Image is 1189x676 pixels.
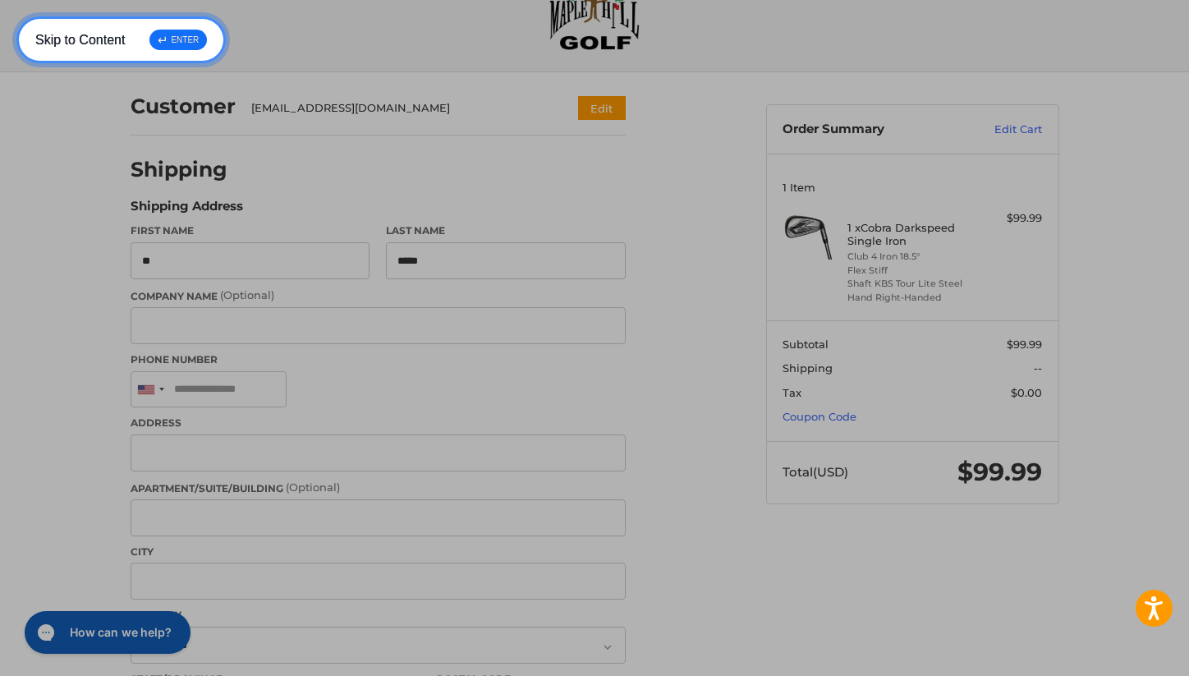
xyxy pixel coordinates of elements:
h2: Customer [131,94,236,119]
iframe: Google Customer Reviews [1054,632,1189,676]
h4: 1 x Cobra Darkspeed Single Iron [847,221,973,248]
small: (Optional) [220,288,274,301]
small: (Optional) [286,481,340,494]
label: City [131,545,626,559]
label: Country [131,608,626,623]
h2: Shipping [131,157,227,182]
span: Shipping [783,361,833,375]
label: Phone Number [131,352,626,367]
div: $99.99 [977,210,1042,227]
h3: Order Summary [783,122,959,138]
label: Address [131,416,626,430]
div: United States: +1 [131,372,169,407]
li: Hand Right-Handed [847,291,973,305]
label: Apartment/Suite/Building [131,480,626,496]
label: Company Name [131,287,626,304]
a: Coupon Code [783,410,856,423]
span: $0.00 [1011,386,1042,399]
a: Edit Cart [959,122,1042,138]
h3: 1 Item [783,181,1042,194]
label: Last Name [386,223,626,238]
li: Shaft KBS Tour Lite Steel [847,277,973,291]
span: $99.99 [1007,338,1042,351]
span: Subtotal [783,338,829,351]
div: [EMAIL_ADDRESS][DOMAIN_NAME] [251,100,546,117]
li: Flex Stiff [847,264,973,278]
legend: Shipping Address [131,197,243,223]
iframe: Gorgias live chat messenger [16,605,195,660]
span: Total (USD) [783,464,848,480]
span: $99.99 [957,457,1042,487]
button: Edit [578,96,626,120]
span: Tax [783,386,801,399]
label: First Name [131,223,370,238]
span: -- [1034,361,1042,375]
li: Club 4 Iron 18.5° [847,250,973,264]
